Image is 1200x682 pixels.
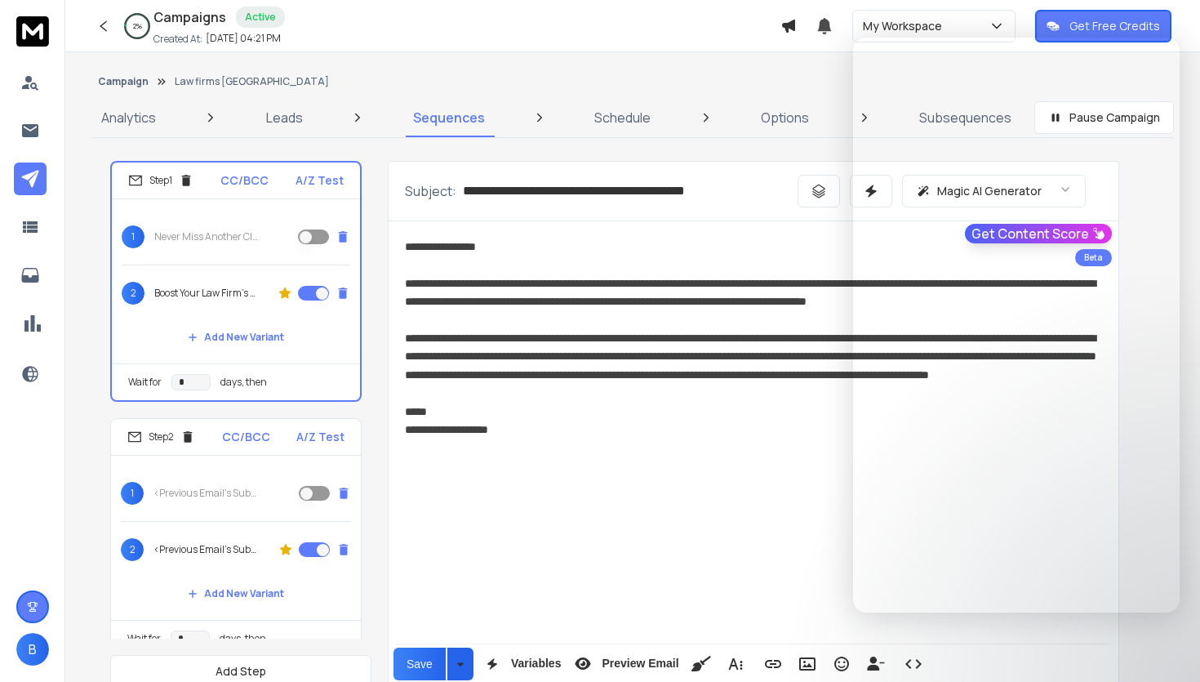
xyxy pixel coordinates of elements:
span: 2 [121,538,144,561]
button: Get Free Credits [1035,10,1171,42]
p: Analytics [101,108,156,127]
p: A/Z Test [296,172,344,189]
span: Preview Email [598,657,682,671]
p: Created At: [153,33,202,46]
iframe: Intercom live chat [853,38,1180,613]
iframe: Intercom live chat [1140,626,1180,665]
a: Leads [256,98,313,137]
p: Boost Your Law Firm's Efficiency with AI 24/7, {{lastName}}! [154,287,259,300]
button: Preview Email [567,648,682,680]
button: Add New Variant [175,577,297,610]
a: Schedule [584,98,660,137]
p: Sequences [413,108,485,127]
span: 1 [122,225,144,248]
span: 2 [122,282,144,305]
span: 1 [121,482,144,505]
p: My Workspace [863,18,949,34]
button: Variables [477,648,565,680]
button: Clean HTML [686,648,717,680]
div: Step 2 [127,430,195,444]
p: days, then [220,632,266,645]
p: days, then [220,376,267,389]
button: Code View [898,648,929,680]
a: Options [751,98,819,137]
a: Sequences [403,98,495,137]
p: Never Miss Another Client Call, {{lastName}}! [154,230,259,243]
p: <Previous Email's Subject> [153,487,258,500]
button: Save [393,648,446,680]
button: B [16,633,49,666]
p: CC/BCC [222,429,270,445]
p: Leads [266,108,303,127]
p: A/Z Test [296,429,344,445]
button: Add New Variant [175,321,297,354]
p: Law firms [GEOGRAPHIC_DATA] [175,75,329,88]
div: Active [236,7,285,28]
p: Options [761,108,809,127]
button: Insert Image (⌘P) [792,648,823,680]
p: 2 % [133,21,142,31]
p: CC/BCC [220,172,269,189]
button: Emoticons [826,648,857,680]
p: [DATE] 04:21 PM [206,32,281,45]
button: Insert Unsubscribe Link [860,648,891,680]
p: <Previous Email's Subject> [153,543,258,556]
p: Wait for [127,632,161,645]
span: Variables [508,657,565,671]
a: Analytics [91,98,166,137]
p: Get Free Credits [1069,18,1160,34]
p: Schedule [594,108,651,127]
div: Step 1 [128,173,193,188]
li: Step1CC/BCCA/Z Test1Never Miss Another Client Call, {{lastName}}!2Boost Your Law Firm's Efficienc... [110,161,362,402]
button: Campaign [98,75,149,88]
li: Step2CC/BCCA/Z Test1<Previous Email's Subject>2<Previous Email's Subject>Add New VariantWait ford... [110,418,362,657]
p: Subject: [405,181,456,201]
h1: Campaigns [153,7,226,27]
p: Wait for [128,376,162,389]
button: More Text [720,648,751,680]
button: Insert Link (⌘K) [758,648,789,680]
